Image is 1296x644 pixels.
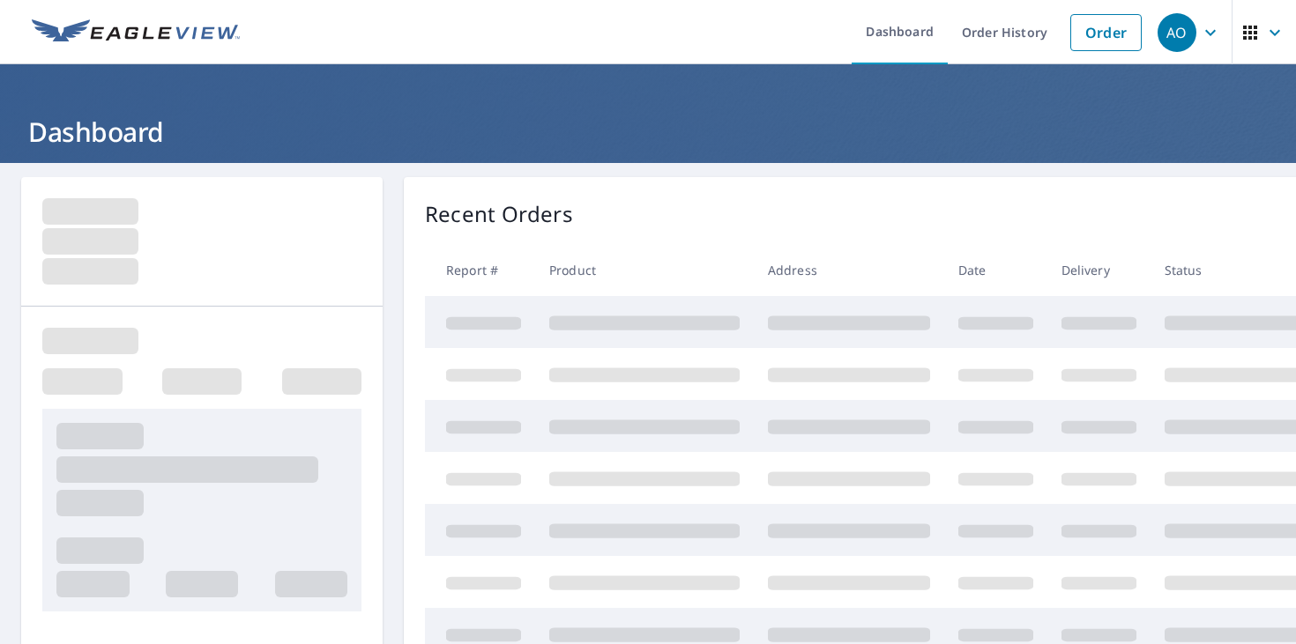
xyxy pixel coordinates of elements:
[1070,14,1142,51] a: Order
[1158,13,1196,52] div: AO
[754,244,944,296] th: Address
[944,244,1047,296] th: Date
[425,244,535,296] th: Report #
[535,244,754,296] th: Product
[32,19,240,46] img: EV Logo
[1047,244,1151,296] th: Delivery
[425,198,573,230] p: Recent Orders
[21,114,1275,150] h1: Dashboard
